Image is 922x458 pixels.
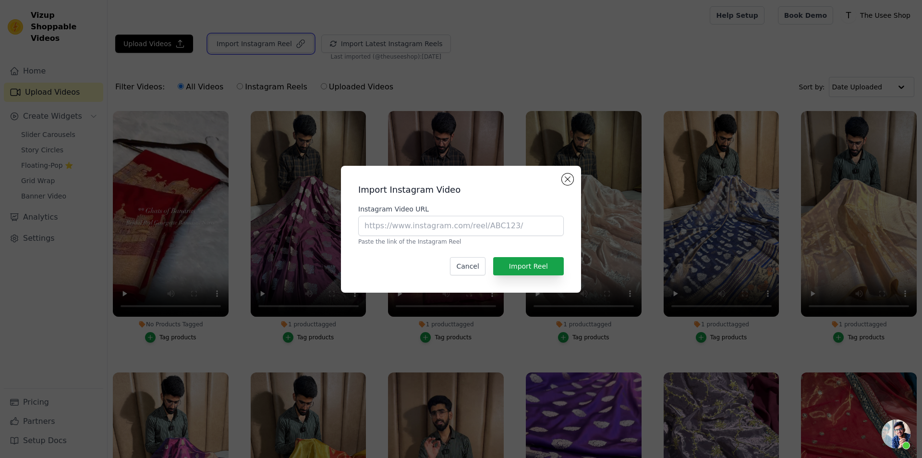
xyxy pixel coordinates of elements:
[358,238,564,246] p: Paste the link of the Instagram Reel
[358,183,564,197] h2: Import Instagram Video
[358,216,564,236] input: https://www.instagram.com/reel/ABC123/
[358,204,564,214] label: Instagram Video URL
[562,173,573,185] button: Close modal
[882,420,910,448] div: Open chat
[493,257,564,275] button: Import Reel
[450,257,485,275] button: Cancel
